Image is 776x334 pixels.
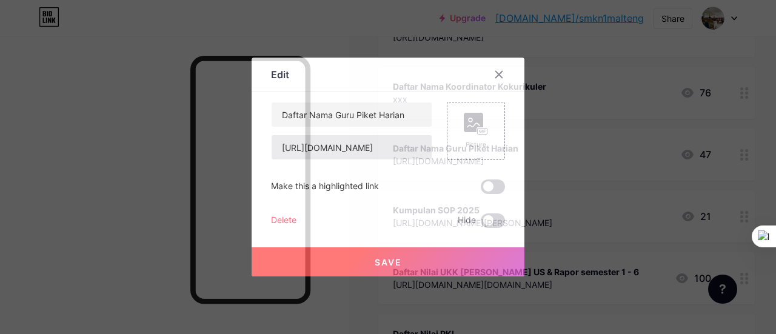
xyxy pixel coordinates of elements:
[271,179,379,194] div: Make this a highlighted link
[464,140,488,149] div: Picture
[458,213,476,228] span: Hide
[271,67,289,82] div: Edit
[252,247,524,276] button: Save
[272,102,432,127] input: Title
[375,257,402,267] span: Save
[271,213,296,228] div: Delete
[272,135,432,159] input: URL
